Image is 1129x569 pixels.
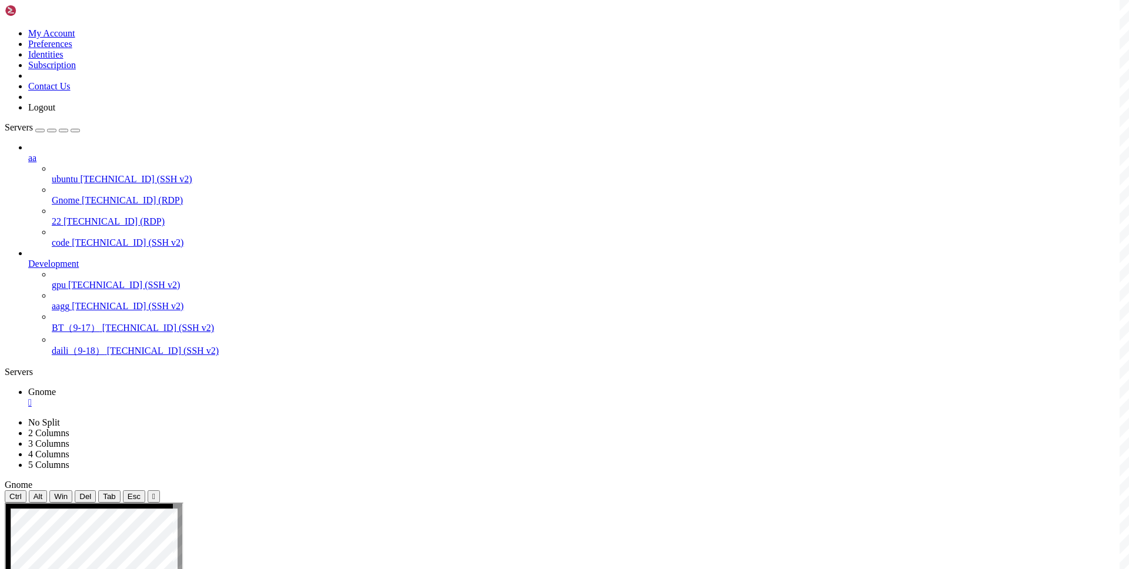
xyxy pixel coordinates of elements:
li: BT（9-17） [TECHNICAL_ID] (SSH v2) [52,312,1124,334]
span: code [52,237,69,247]
button: Tab [98,490,121,503]
span: Gnome [5,480,32,490]
span: ubuntu [52,174,78,184]
a: ubuntu [TECHNICAL_ID] (SSH v2) [52,174,1124,185]
span: Development [28,259,79,269]
span: Tab [103,492,116,501]
img: Shellngn [5,5,72,16]
span: [TECHNICAL_ID] (RDP) [64,216,165,226]
span: [TECHNICAL_ID] (SSH v2) [72,237,183,247]
li: Development [28,248,1124,357]
button: Alt [29,490,48,503]
a: My Account [28,28,75,38]
span: Alt [34,492,43,501]
a: Identities [28,49,64,59]
span: BT（9-17） [52,323,100,333]
span: [TECHNICAL_ID] (SSH v2) [68,280,180,290]
li: gpu [TECHNICAL_ID] (SSH v2) [52,269,1124,290]
button:  [148,490,160,503]
span: Del [79,492,91,501]
span: Gnome [28,387,56,397]
span: Win [54,492,68,501]
span: [TECHNICAL_ID] (RDP) [82,195,183,205]
li: Gnome [TECHNICAL_ID] (RDP) [52,185,1124,206]
a: 2 Columns [28,428,69,438]
span: [TECHNICAL_ID] (SSH v2) [72,301,183,311]
a: gpu [TECHNICAL_ID] (SSH v2) [52,280,1124,290]
li: ubuntu [TECHNICAL_ID] (SSH v2) [52,163,1124,185]
button: Win [49,490,72,503]
li: code [TECHNICAL_ID] (SSH v2) [52,227,1124,248]
li: 22 [TECHNICAL_ID] (RDP) [52,206,1124,227]
span: [TECHNICAL_ID] (SSH v2) [80,174,192,184]
a: No Split [28,417,60,427]
span: gpu [52,280,66,290]
a: Development [28,259,1124,269]
a: Gnome [28,387,1124,408]
a: Subscription [28,60,76,70]
a: 5 Columns [28,460,69,470]
span: aa [28,153,36,163]
a: aa [28,153,1124,163]
a: 4 Columns [28,449,69,459]
a: Contact Us [28,81,71,91]
li: aa [28,142,1124,248]
span: Servers [5,122,33,132]
button: Del [75,490,96,503]
a: aagg [TECHNICAL_ID] (SSH v2) [52,301,1124,312]
li: aagg [TECHNICAL_ID] (SSH v2) [52,290,1124,312]
span: Gnome [52,195,79,205]
a: Logout [28,102,55,112]
span: aagg [52,301,69,311]
span: Esc [128,492,141,501]
a: Preferences [28,39,72,49]
a: BT（9-17） [TECHNICAL_ID] (SSH v2) [52,322,1124,334]
span: [TECHNICAL_ID] (SSH v2) [102,323,214,333]
a: daili（9-18） [TECHNICAL_ID] (SSH v2) [52,345,1124,357]
div:  [152,492,155,501]
span: [TECHNICAL_ID] (SSH v2) [107,346,219,356]
span: daili（9-18） [52,346,105,356]
a: Gnome [TECHNICAL_ID] (RDP) [52,195,1124,206]
span: Ctrl [9,492,22,501]
a: code [TECHNICAL_ID] (SSH v2) [52,237,1124,248]
div: Servers [5,367,1124,377]
button: Esc [123,490,145,503]
button: Ctrl [5,490,26,503]
a:  [28,397,1124,408]
a: 22 [TECHNICAL_ID] (RDP) [52,216,1124,227]
span: 22 [52,216,61,226]
a: 3 Columns [28,439,69,448]
a: Servers [5,122,80,132]
li: daili（9-18） [TECHNICAL_ID] (SSH v2) [52,334,1124,357]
